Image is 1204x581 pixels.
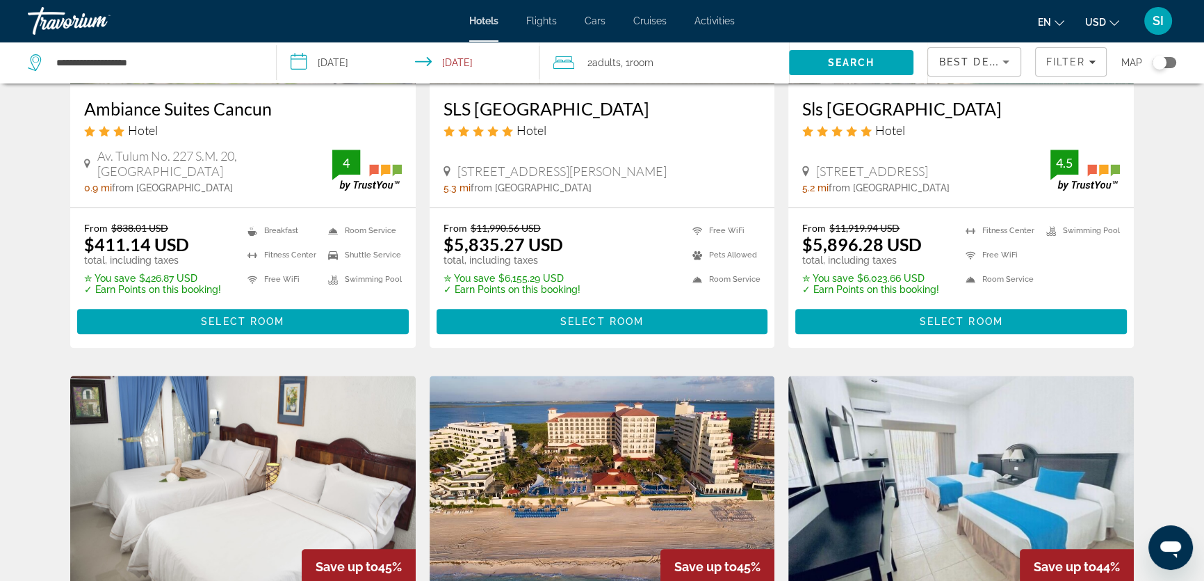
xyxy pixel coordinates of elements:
span: from [GEOGRAPHIC_DATA] [829,182,950,193]
span: ✮ You save [802,273,854,284]
p: ✓ Earn Points on this booking! [84,284,221,295]
span: [STREET_ADDRESS][PERSON_NAME] [457,164,667,179]
p: $6,155.29 USD [444,273,580,284]
del: $11,990.56 USD [471,222,541,234]
p: ✓ Earn Points on this booking! [802,284,939,295]
input: Search hotel destination [55,52,255,73]
li: Free WiFi [685,222,760,239]
ins: $5,896.28 USD [802,234,922,255]
a: Hotels [469,15,498,26]
button: Filters [1035,47,1107,77]
button: Change currency [1085,12,1119,32]
p: total, including taxes [802,255,939,266]
a: Flights [526,15,557,26]
p: $6,023.66 USD [802,273,939,284]
span: Select Room [201,316,284,327]
span: Search [827,57,874,68]
span: From [444,222,467,234]
a: Travorium [28,3,167,39]
span: Filter [1046,56,1086,67]
ins: $5,835.27 USD [444,234,563,255]
li: Fitness Center [241,246,321,264]
ins: $411.14 USD [84,234,189,255]
li: Swimming Pool [321,271,402,288]
span: Select Room [920,316,1003,327]
span: 0.9 mi [84,182,112,193]
span: , 1 [620,53,653,72]
a: Select Room [437,312,768,327]
div: 4 [332,154,360,171]
a: Cruises [633,15,667,26]
span: Save up to [316,559,378,574]
p: $426.87 USD [84,273,221,284]
button: Select check in and out date [277,42,539,83]
button: Change language [1038,12,1064,32]
span: Activities [694,15,735,26]
span: Adults [592,57,620,68]
li: Swimming Pool [1039,222,1120,239]
button: Search [789,50,913,75]
li: Shuttle Service [321,246,402,264]
span: 5.2 mi [802,182,829,193]
p: ✓ Earn Points on this booking! [444,284,580,295]
div: 5 star Hotel [802,122,1120,138]
li: Breakfast [241,222,321,239]
a: Select Room [795,312,1127,327]
span: Hotel [875,122,905,138]
span: From [84,222,108,234]
button: Toggle map [1142,56,1176,69]
span: Hotel [516,122,546,138]
span: 2 [587,53,620,72]
span: Best Deals [939,56,1011,67]
span: Room [629,57,653,68]
del: $11,919.94 USD [829,222,900,234]
button: Select Room [437,309,768,334]
span: en [1038,17,1051,28]
img: TrustYou guest rating badge [332,150,402,191]
span: 5.3 mi [444,182,471,193]
a: Select Room [77,312,409,327]
span: [STREET_ADDRESS] [816,164,928,179]
li: Room Service [321,222,402,239]
mat-select: Sort by [939,54,1009,70]
span: from [GEOGRAPHIC_DATA] [112,182,233,193]
p: total, including taxes [84,255,221,266]
div: 5 star Hotel [444,122,761,138]
a: Cars [585,15,605,26]
a: Ambiance Suites Cancun [84,98,402,119]
li: Pets Allowed [685,246,760,264]
div: 3 star Hotel [84,122,402,138]
iframe: Button to launch messaging window [1148,525,1193,570]
span: Save up to [674,559,737,574]
span: Av. Tulum No. 227 S.M. 20, [GEOGRAPHIC_DATA] [97,148,332,179]
span: ✮ You save [84,273,136,284]
span: USD [1085,17,1106,28]
del: $838.01 USD [111,222,168,234]
p: total, including taxes [444,255,580,266]
span: SI [1153,14,1164,28]
li: Free WiFi [241,271,321,288]
li: Free WiFi [959,246,1039,264]
span: Save up to [1034,559,1096,574]
li: Fitness Center [959,222,1039,239]
a: Sls [GEOGRAPHIC_DATA] [802,98,1120,119]
button: Travelers: 2 adults, 0 children [539,42,788,83]
button: Select Room [77,309,409,334]
span: Map [1121,53,1142,72]
li: Room Service [959,271,1039,288]
span: From [802,222,826,234]
span: from [GEOGRAPHIC_DATA] [471,182,592,193]
span: ✮ You save [444,273,495,284]
a: SLS [GEOGRAPHIC_DATA] [444,98,761,119]
li: Room Service [685,271,760,288]
div: 4.5 [1050,154,1078,171]
button: Select Room [795,309,1127,334]
img: TrustYou guest rating badge [1050,150,1120,191]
